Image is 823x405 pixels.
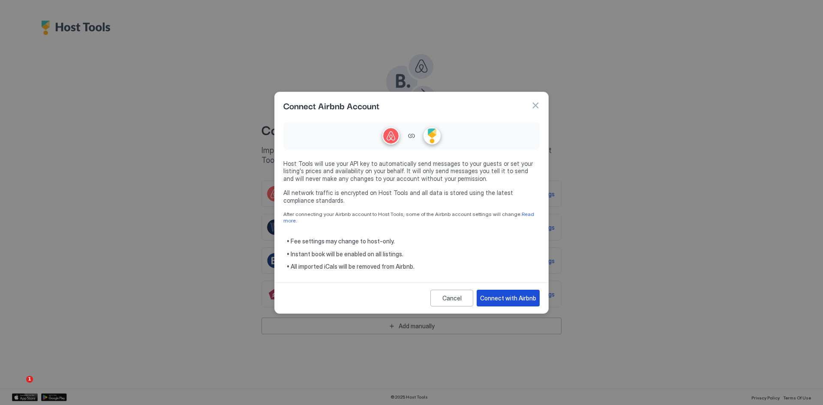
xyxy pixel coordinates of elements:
[283,211,535,224] a: Read more.
[283,160,540,183] span: Host Tools will use your API key to automatically send messages to your guests or set your listin...
[9,376,29,396] iframe: Intercom live chat
[430,290,473,306] button: Cancel
[442,294,462,303] div: Cancel
[283,189,540,204] span: All network traffic is encrypted on Host Tools and all data is stored using the latest compliance...
[283,99,379,112] span: Connect Airbnb Account
[26,376,33,383] span: 1
[287,250,540,258] span: • Instant book will be enabled on all listings.
[283,211,540,224] span: After connecting your Airbnb account to Host Tools, some of the Airbnb account settings will change.
[477,290,540,306] button: Connect with Airbnb
[287,263,540,270] span: • All imported iCals will be removed from Airbnb.
[287,237,540,245] span: • Fee settings may change to host-only.
[480,294,536,303] div: Connect with Airbnb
